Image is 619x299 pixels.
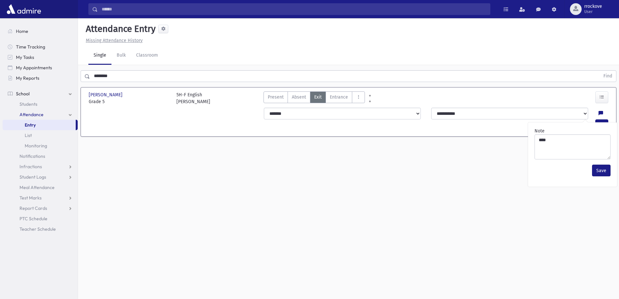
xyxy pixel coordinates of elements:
span: Monitoring [25,143,47,149]
span: User [584,9,602,14]
label: Note [535,128,545,134]
span: Grade 5 [89,98,170,105]
span: Attendance [19,112,44,117]
span: Present [268,94,284,101]
span: Teacher Schedule [19,226,56,232]
span: rrockove [584,4,602,9]
a: School [3,88,78,99]
div: 5H-F English [PERSON_NAME] [176,91,210,105]
a: Single [88,47,111,65]
span: My Tasks [16,54,34,60]
a: Infractions [3,161,78,172]
span: Entrance [330,94,348,101]
span: Time Tracking [16,44,45,50]
a: My Tasks [3,52,78,62]
a: Entry [3,120,76,130]
a: Notifications [3,151,78,161]
a: My Reports [3,73,78,83]
h5: Attendance Entry [83,23,156,34]
span: Infractions [19,164,42,170]
span: List [25,132,32,138]
span: Students [19,101,37,107]
u: Missing Attendance History [86,38,143,43]
a: Missing Attendance History [83,38,143,43]
a: Student Logs [3,172,78,182]
span: PTC Schedule [19,216,47,222]
a: Time Tracking [3,42,78,52]
span: [PERSON_NAME] [89,91,124,98]
a: Attendance [3,109,78,120]
span: Notifications [19,153,45,159]
a: PTC Schedule [3,213,78,224]
a: Meal Attendance [3,182,78,193]
img: AdmirePro [5,3,43,16]
a: Teacher Schedule [3,224,78,234]
span: Exit [314,94,322,101]
button: Save [592,165,611,176]
span: Meal Attendance [19,184,55,190]
span: Entry [25,122,36,128]
div: AttTypes [264,91,365,105]
input: Search [98,3,490,15]
a: Home [3,26,78,36]
a: Monitoring [3,141,78,151]
a: My Appointments [3,62,78,73]
span: My Reports [16,75,39,81]
a: Test Marks [3,193,78,203]
a: Students [3,99,78,109]
button: Find [600,71,616,82]
span: Home [16,28,28,34]
a: Report Cards [3,203,78,213]
span: Test Marks [19,195,42,201]
a: List [3,130,78,141]
span: My Appointments [16,65,52,71]
span: School [16,91,30,97]
a: Classroom [131,47,163,65]
span: Absent [292,94,306,101]
span: Report Cards [19,205,47,211]
a: Bulk [111,47,131,65]
span: Student Logs [19,174,46,180]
